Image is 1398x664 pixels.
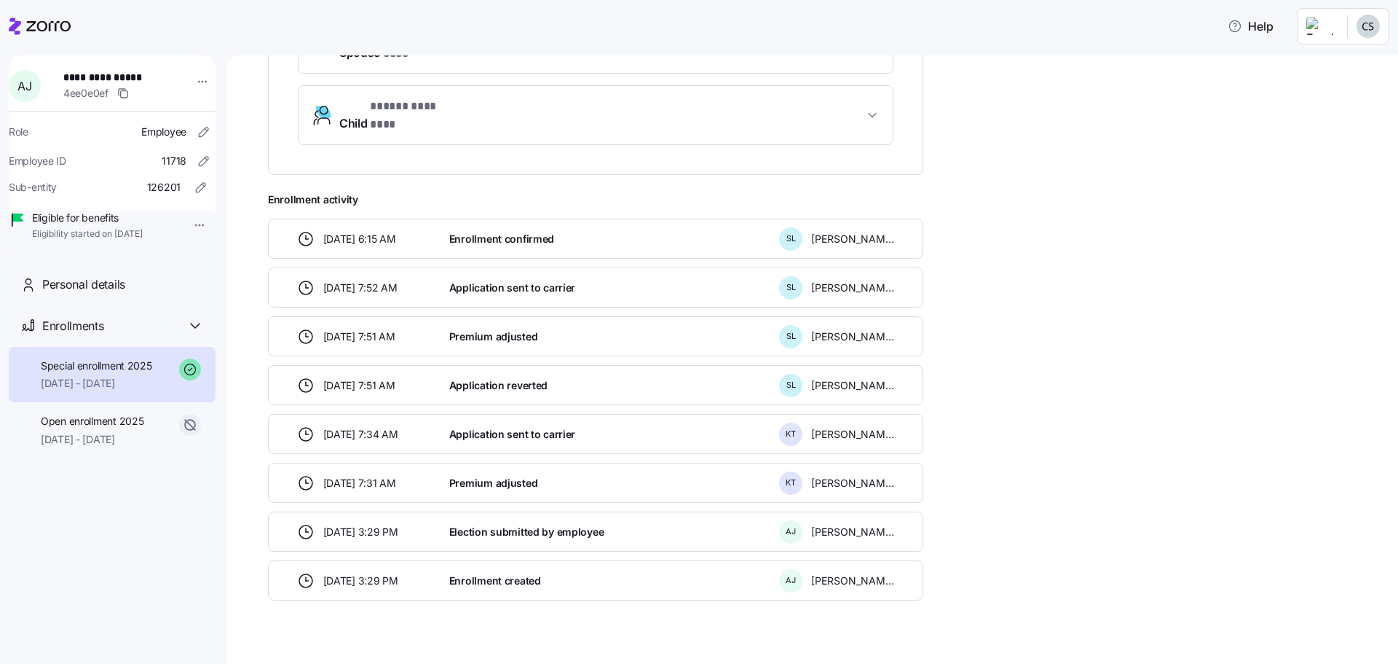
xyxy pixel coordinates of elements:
[811,427,894,442] span: [PERSON_NAME]
[323,281,398,295] span: [DATE] 7:52 AM
[449,232,554,246] span: Enrollment confirmed
[1356,15,1380,38] img: 2df6d97b4bcaa7f1b4a2ee07b0c0b24b
[323,329,395,344] span: [DATE] 7:51 AM
[449,574,541,588] span: Enrollment created
[141,125,186,139] span: Employee
[1228,17,1273,35] span: Help
[449,378,548,393] span: Application reverted
[786,430,796,438] span: K T
[811,574,894,588] span: [PERSON_NAME]
[32,211,143,225] span: Eligible for benefits
[786,479,796,487] span: K T
[323,232,396,246] span: [DATE] 6:15 AM
[339,98,457,133] span: Child
[449,427,575,442] span: Application sent to carrier
[811,525,894,539] span: [PERSON_NAME]
[786,332,796,340] span: S L
[41,432,143,447] span: [DATE] - [DATE]
[811,281,894,295] span: [PERSON_NAME]
[786,235,796,243] span: S L
[323,476,396,491] span: [DATE] 7:31 AM
[1306,17,1335,35] img: Employer logo
[786,528,796,536] span: A J
[811,232,894,246] span: [PERSON_NAME]
[811,378,894,393] span: [PERSON_NAME]
[41,376,152,391] span: [DATE] - [DATE]
[811,476,894,491] span: [PERSON_NAME]
[162,154,186,168] span: 11718
[41,414,143,429] span: Open enrollment 2025
[41,359,152,373] span: Special enrollment 2025
[786,284,796,292] span: S L
[786,577,796,585] span: A J
[9,154,66,168] span: Employee ID
[17,80,31,92] span: A J
[449,329,538,344] span: Premium adjusted
[323,574,398,588] span: [DATE] 3:29 PM
[323,427,398,442] span: [DATE] 7:34 AM
[147,180,181,195] span: 126201
[63,86,108,101] span: 4ee0e0ef
[449,476,538,491] span: Premium adjusted
[42,317,103,335] span: Enrollments
[323,378,395,393] span: [DATE] 7:51 AM
[323,525,398,539] span: [DATE] 3:29 PM
[786,381,796,389] span: S L
[9,125,28,139] span: Role
[32,228,143,241] span: Eligibility started on [DATE]
[9,180,57,195] span: Sub-entity
[42,276,125,294] span: Personal details
[1216,12,1285,41] button: Help
[449,525,604,539] span: Election submitted by employee
[268,192,923,207] span: Enrollment activity
[449,281,575,295] span: Application sent to carrier
[811,329,894,344] span: [PERSON_NAME]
